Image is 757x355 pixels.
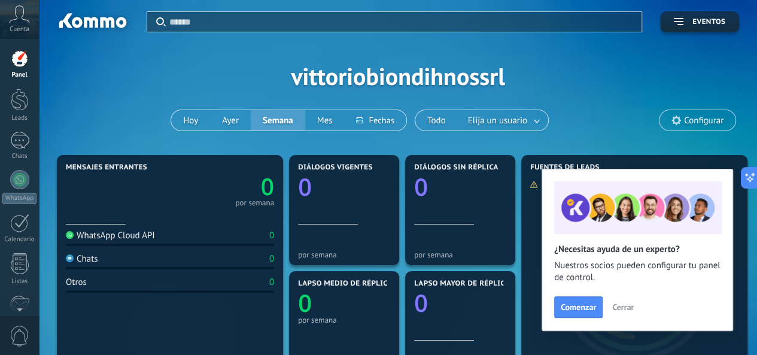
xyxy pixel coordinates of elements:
span: Cerrar [612,303,634,311]
text: 0 [298,170,312,203]
span: Elija un usuario [466,113,530,129]
button: Mes [305,110,345,131]
text: 0 [414,170,428,203]
button: Eventos [660,11,739,32]
span: Mensajes entrantes [66,163,147,172]
div: 0 [269,253,274,265]
text: 0 [298,286,312,319]
button: Cerrar [607,298,639,316]
text: 0 [414,286,428,319]
span: Lapso medio de réplica [298,280,393,288]
div: Chats [2,153,37,160]
div: Panel [2,71,37,79]
div: Chats [66,253,98,265]
button: Ayer [210,110,251,131]
span: Fuentes de leads [530,163,600,172]
span: Comenzar [561,303,596,311]
span: Cuenta [10,26,29,34]
span: Nuestros socios pueden configurar tu panel de control. [554,260,720,284]
img: Chats [66,254,74,262]
div: WhatsApp Cloud API [66,230,155,241]
div: 0 [269,230,274,241]
button: Elija un usuario [458,110,548,131]
text: 0 [261,171,274,202]
span: Eventos [692,18,725,26]
div: Listas [2,278,37,286]
a: 0 [170,171,274,202]
div: por semana [414,250,506,259]
div: No hay suficientes datos para mostrar [530,180,675,190]
span: Configurar [684,116,723,126]
div: 0 [269,277,274,288]
button: Todo [415,110,458,131]
span: Diálogos sin réplica [414,163,498,172]
button: Semana [251,110,305,131]
span: Lapso mayor de réplica [414,280,509,288]
img: WhatsApp Cloud API [66,231,74,239]
div: Otros [66,277,87,288]
h2: ¿Necesitas ayuda de un experto? [554,244,720,255]
button: Comenzar [554,296,603,318]
span: Diálogos vigentes [298,163,373,172]
button: Hoy [171,110,210,131]
div: Leads [2,114,37,122]
div: WhatsApp [2,193,37,204]
div: por semana [298,315,390,324]
div: por semana [298,250,390,259]
div: Calendario [2,236,37,244]
div: por semana [235,200,274,206]
button: Fechas [344,110,406,131]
